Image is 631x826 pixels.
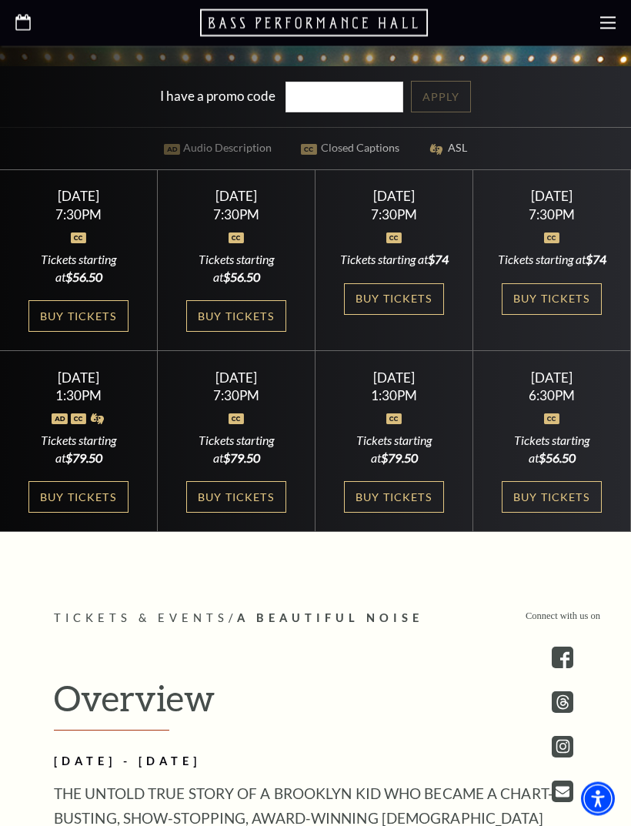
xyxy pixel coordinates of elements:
[586,252,606,267] span: $74
[18,209,139,222] div: 7:30PM
[492,433,613,467] div: Tickets starting at
[502,482,602,513] a: Buy Tickets
[581,782,615,816] div: Accessibility Menu
[334,252,455,269] div: Tickets starting at
[492,189,613,205] div: [DATE]
[65,270,102,285] span: $56.50
[54,679,577,731] h2: Overview
[28,301,129,333] a: Buy Tickets
[176,252,297,286] div: Tickets starting at
[552,737,573,758] a: instagram - open in a new tab
[334,209,455,222] div: 7:30PM
[54,753,554,772] h2: [DATE] - [DATE]
[160,88,275,104] label: I have a promo code
[186,482,286,513] a: Buy Tickets
[539,451,576,466] span: $56.50
[15,15,31,32] a: Open this option
[344,482,444,513] a: Buy Tickets
[186,301,286,333] a: Buy Tickets
[237,612,423,625] span: A Beautiful Noise
[344,284,444,316] a: Buy Tickets
[334,433,455,467] div: Tickets starting at
[176,209,297,222] div: 7:30PM
[502,284,602,316] a: Buy Tickets
[28,482,129,513] a: Buy Tickets
[18,189,139,205] div: [DATE]
[54,612,229,625] span: Tickets & Events
[428,252,449,267] span: $74
[492,390,613,403] div: 6:30PM
[552,692,573,714] a: threads.com - open in a new tab
[223,270,260,285] span: $56.50
[200,8,431,38] a: Open this option
[492,370,613,386] div: [DATE]
[526,610,600,624] p: Connect with us on
[223,451,260,466] span: $79.50
[334,370,455,386] div: [DATE]
[18,390,139,403] div: 1:30PM
[334,390,455,403] div: 1:30PM
[381,451,418,466] span: $79.50
[176,189,297,205] div: [DATE]
[176,390,297,403] div: 7:30PM
[18,433,139,467] div: Tickets starting at
[176,433,297,467] div: Tickets starting at
[492,252,613,269] div: Tickets starting at
[334,189,455,205] div: [DATE]
[552,781,573,803] a: Open this option - open in a new tab
[176,370,297,386] div: [DATE]
[492,209,613,222] div: 7:30PM
[18,252,139,286] div: Tickets starting at
[552,647,573,669] a: facebook - open in a new tab
[54,610,577,629] p: /
[65,451,102,466] span: $79.50
[18,370,139,386] div: [DATE]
